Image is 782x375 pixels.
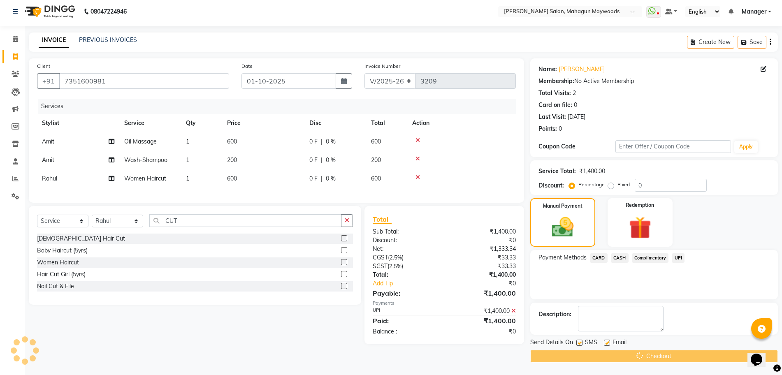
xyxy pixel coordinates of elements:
span: CASH [611,253,629,263]
div: Coupon Code [538,142,615,151]
span: CARD [590,253,608,263]
div: [DATE] [568,113,585,121]
div: ₹0 [444,236,522,245]
span: Total [373,215,392,224]
div: Nail Cut & File [37,282,74,291]
span: 600 [371,138,381,145]
div: ₹33.33 [444,262,522,271]
div: Service Total: [538,167,576,176]
span: 2.5% [389,263,401,269]
div: Discount: [538,181,564,190]
button: Apply [734,141,758,153]
span: 200 [371,156,381,164]
th: Disc [304,114,366,132]
span: 1 [186,138,189,145]
div: Baby Haircut (5yrs) [37,246,88,255]
div: Payments [373,300,516,307]
label: Percentage [578,181,605,188]
span: Manager [742,7,766,16]
div: Points: [538,125,557,133]
span: 0 F [309,174,318,183]
div: Name: [538,65,557,74]
span: SGST [373,262,388,270]
div: Total: [367,271,444,279]
div: No Active Membership [538,77,770,86]
label: Manual Payment [543,202,582,210]
div: ₹33.33 [444,253,522,262]
span: 1 [186,175,189,182]
button: Create New [687,36,734,49]
span: Women Haircut [124,175,166,182]
span: Complimentary [632,253,669,263]
span: UPI [672,253,685,263]
img: _cash.svg [545,215,580,240]
div: ₹1,400.00 [444,227,522,236]
div: ₹0 [457,279,522,288]
span: 0 % [326,174,336,183]
span: 0 F [309,156,318,164]
div: Description: [538,310,571,319]
th: Price [222,114,304,132]
div: Net: [367,245,444,253]
span: Email [613,338,627,348]
div: ( ) [367,253,444,262]
div: UPI [367,307,444,315]
span: 600 [371,175,381,182]
div: Sub Total: [367,227,444,236]
div: Paid: [367,316,444,326]
th: Qty [181,114,222,132]
iframe: chat widget [747,342,774,367]
span: 0 F [309,137,318,146]
div: ₹1,400.00 [444,307,522,315]
div: Payable: [367,288,444,298]
span: Rahul [42,175,57,182]
a: Add Tip [367,279,457,288]
label: Redemption [626,201,654,209]
div: Balance : [367,327,444,336]
span: 600 [227,138,237,145]
label: Invoice Number [364,62,400,70]
th: Service [119,114,181,132]
th: Action [407,114,516,132]
div: ₹1,400.00 [444,288,522,298]
span: | [321,174,323,183]
span: Wash-Shampoo [124,156,167,164]
span: 200 [227,156,237,164]
div: Total Visits: [538,89,571,97]
div: 0 [559,125,562,133]
label: Client [37,62,50,70]
div: Hair Cut Girl (5yrs) [37,270,86,279]
div: 0 [574,101,577,109]
button: +91 [37,73,60,89]
div: ₹1,400.00 [444,316,522,326]
span: 0 % [326,137,336,146]
span: 1 [186,156,189,164]
div: ₹1,333.34 [444,245,522,253]
div: ₹1,400.00 [444,271,522,279]
span: | [321,137,323,146]
label: Date [241,62,253,70]
img: _gift.svg [622,214,658,242]
label: Fixed [617,181,630,188]
th: Stylist [37,114,119,132]
span: 0 % [326,156,336,164]
span: Amit [42,138,54,145]
th: Total [366,114,407,132]
input: Search by Name/Mobile/Email/Code [59,73,229,89]
div: ₹0 [444,327,522,336]
a: PREVIOUS INVOICES [79,36,137,44]
input: Search or Scan [149,214,341,227]
div: Membership: [538,77,574,86]
span: 2.5% [390,254,402,261]
div: Card on file: [538,101,572,109]
span: Payment Methods [538,253,587,262]
span: SMS [585,338,597,348]
span: | [321,156,323,164]
button: Save [738,36,766,49]
span: 600 [227,175,237,182]
div: Services [38,99,522,114]
div: [DEMOGRAPHIC_DATA] Hair Cut [37,234,125,243]
span: Send Details On [530,338,573,348]
div: Last Visit: [538,113,566,121]
a: [PERSON_NAME] [559,65,605,74]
